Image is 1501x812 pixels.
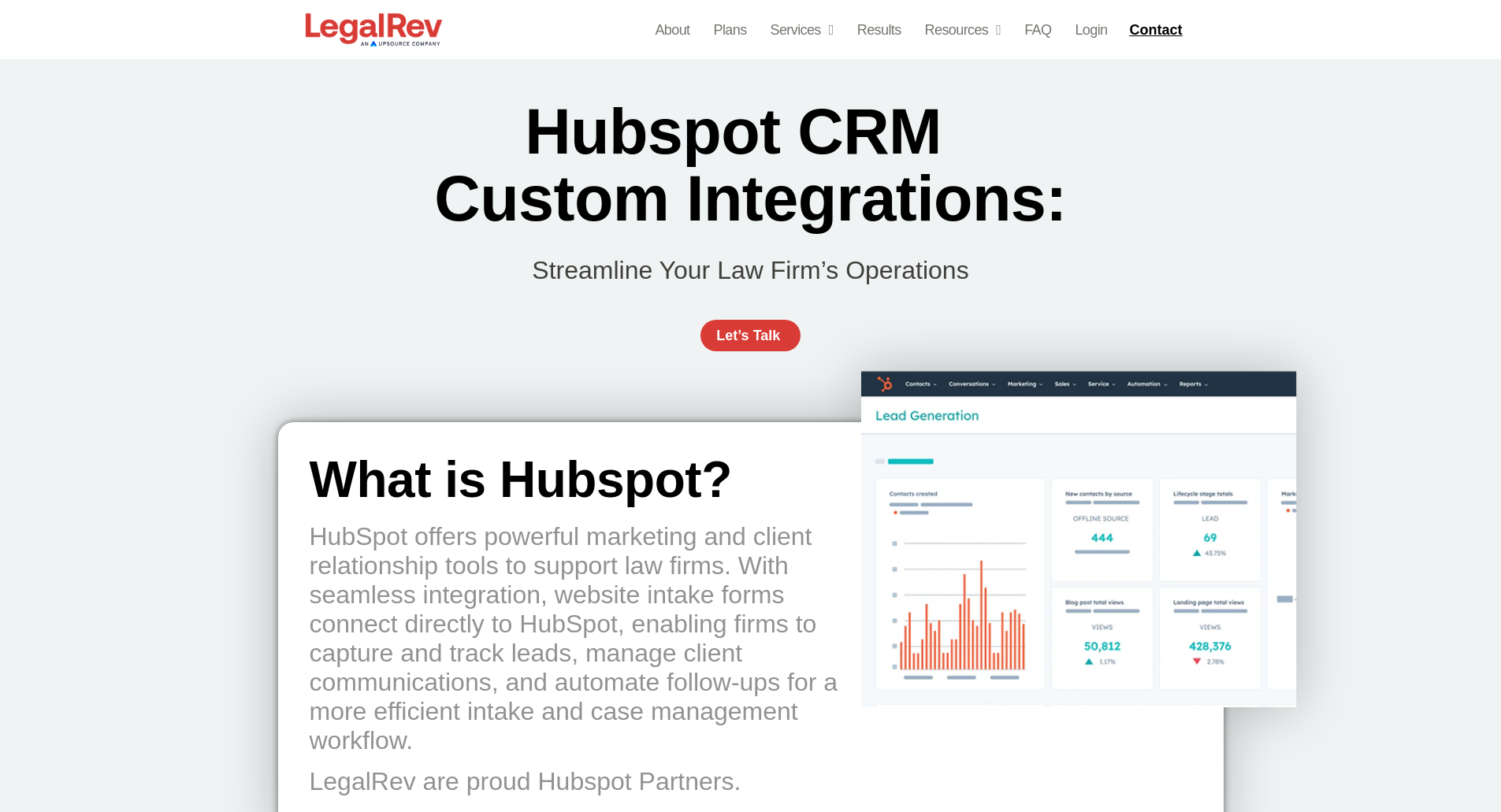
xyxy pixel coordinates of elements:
[1024,19,1051,41] a: FAQ
[716,328,780,343] span: Let’s Talk
[714,19,747,41] a: Plans
[1123,17,1192,43] a: Contact
[310,522,861,755] p: HubSpot offers powerful marketing and client relationship tools to support law firms. With seamle...
[433,98,1068,232] h2: Hubspot CRM Custom Integrations:
[700,320,800,351] a: Let’s Talk
[655,19,689,41] a: About
[1129,23,1182,37] span: Contact
[771,19,834,41] a: Services
[310,767,861,796] p: LegalRev are proud Hubspot Partners.
[1075,19,1107,41] a: Login
[925,19,1001,41] a: Resources
[655,19,1107,41] nav: Menu
[302,256,1200,285] p: Streamline Your Law Firm’s Operations
[857,19,901,41] a: Results
[310,454,861,506] h2: What is Hubspot?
